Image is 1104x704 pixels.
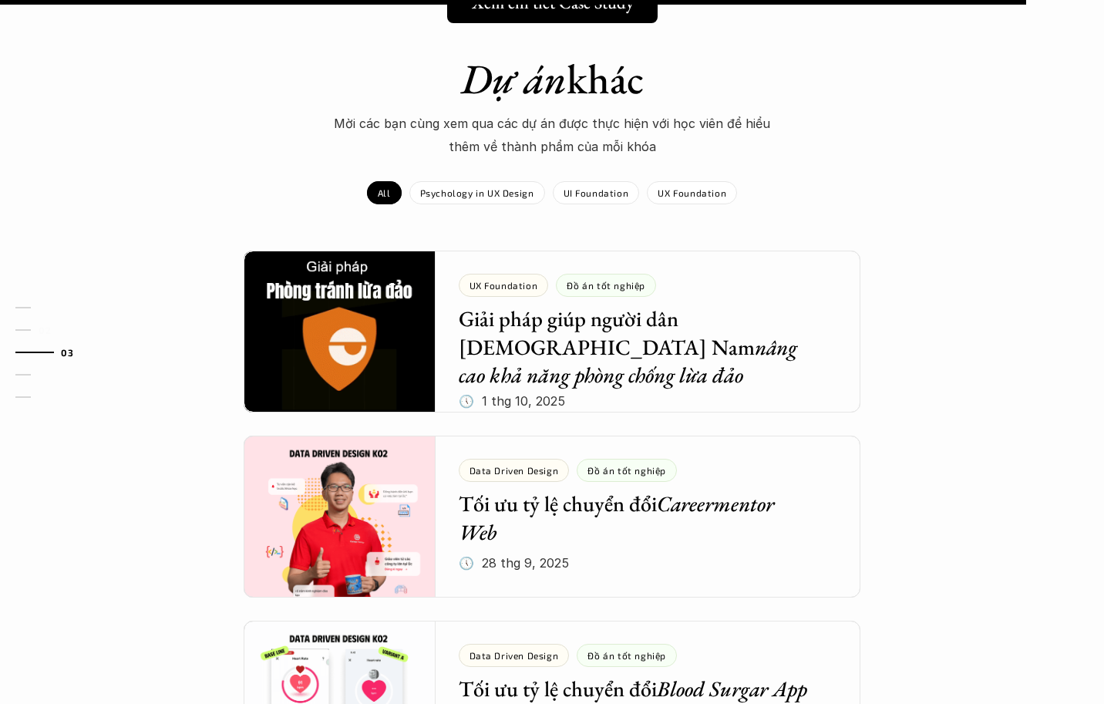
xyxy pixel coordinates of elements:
a: Data Driven DesignĐồ án tốt nghiệpTối ưu tỷ lệ chuyển đổiCareermentor Web🕔 28 thg 9, 2025 [244,436,860,598]
em: Dự án [461,52,567,106]
strong: 02 [39,324,51,335]
p: All [378,187,391,198]
a: 03 [15,343,89,362]
p: UI Foundation [564,187,629,198]
p: Psychology in UX Design [420,187,534,198]
a: UX FoundationĐồ án tốt nghiệpGiải pháp giúp người dân [DEMOGRAPHIC_DATA] Namnâng cao khả năng phò... [244,251,860,413]
a: 02 [15,321,89,339]
p: UX Foundation [658,187,726,198]
p: Mời các bạn cùng xem qua các dự án được thực hiện với học viên để hiểu thêm về thành phẩm của mỗi... [321,112,783,159]
strong: 03 [61,346,73,357]
h1: khác [282,54,822,104]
